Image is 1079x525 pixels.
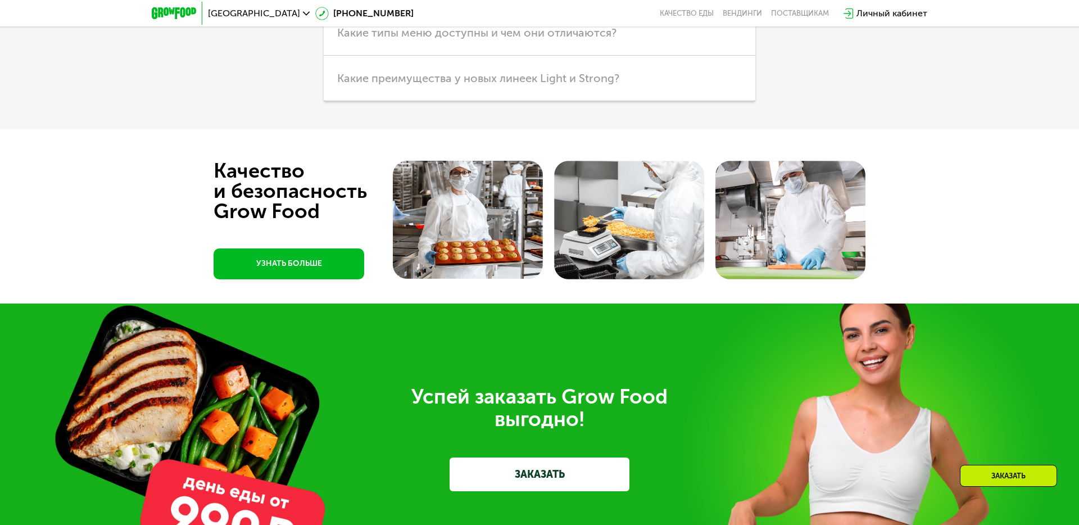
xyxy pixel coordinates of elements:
[771,9,829,18] div: поставщикам
[856,7,927,20] div: Личный кабинет
[337,26,616,39] span: Какие типы меню доступны и чем они отличаются?
[315,7,414,20] a: [PHONE_NUMBER]
[450,458,629,491] a: ЗАКАЗАТЬ
[960,465,1057,487] div: Заказать
[660,9,714,18] a: Качество еды
[225,386,854,431] div: Успей заказать Grow Food выгодно!
[337,71,619,85] span: Какие преимущества у новых линеек Light и Strong?
[208,9,300,18] span: [GEOGRAPHIC_DATA]
[214,248,364,279] a: УЗНАТЬ БОЛЬШЕ
[723,9,762,18] a: Вендинги
[214,161,409,221] div: Качество и безопасность Grow Food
